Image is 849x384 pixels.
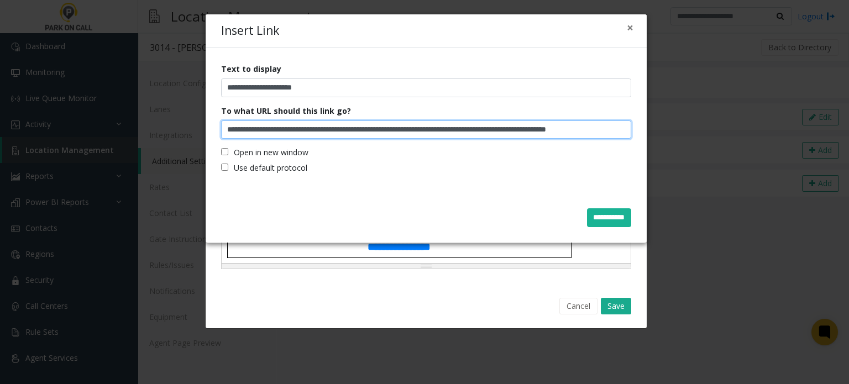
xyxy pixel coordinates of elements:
input: Use default protocol [221,164,228,171]
h4: Insert Link [221,22,279,40]
label: Text to display [221,63,281,75]
label: Use default protocol [221,162,307,173]
input: Open in new window [221,148,228,155]
label: Open in new window [221,146,308,158]
button: Close [627,22,633,34]
label: To what URL should this link go? [221,105,351,117]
